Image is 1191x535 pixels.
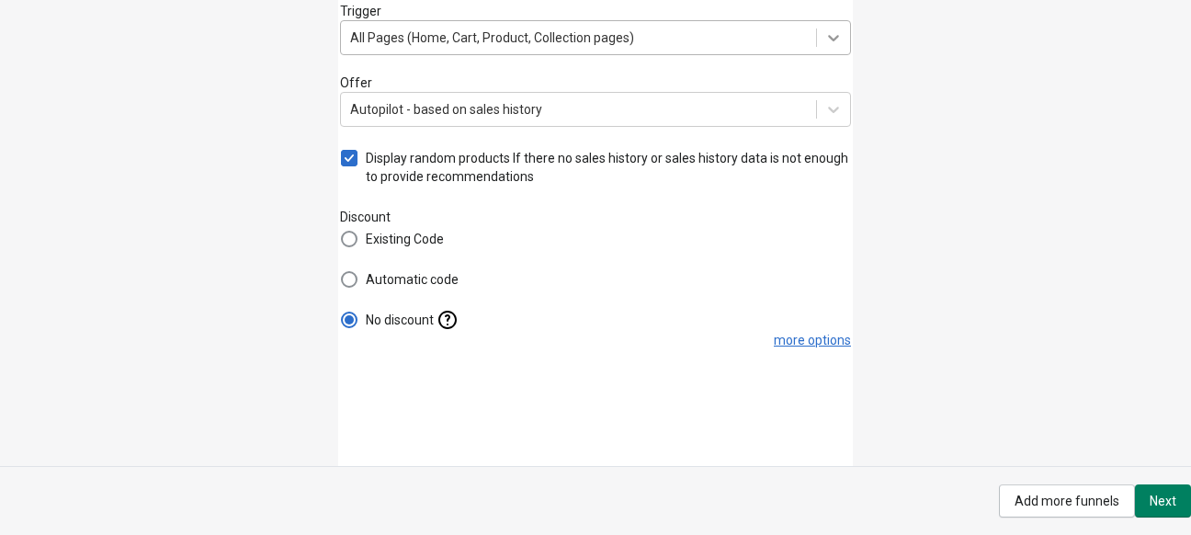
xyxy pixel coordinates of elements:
[366,230,444,248] span: Existing Code
[366,270,459,289] span: Automatic code
[774,333,851,347] button: more options
[350,30,634,45] span: All Pages (Home, Cart, Product, Collection pages)
[340,74,851,92] label: Offer
[350,100,542,119] div: Autopilot - based on sales history
[366,149,851,186] span: Display random products If there no sales history or sales history data is not enough to provide ...
[340,2,851,20] label: Trigger
[340,208,851,226] label: Discount
[366,311,434,329] span: No discount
